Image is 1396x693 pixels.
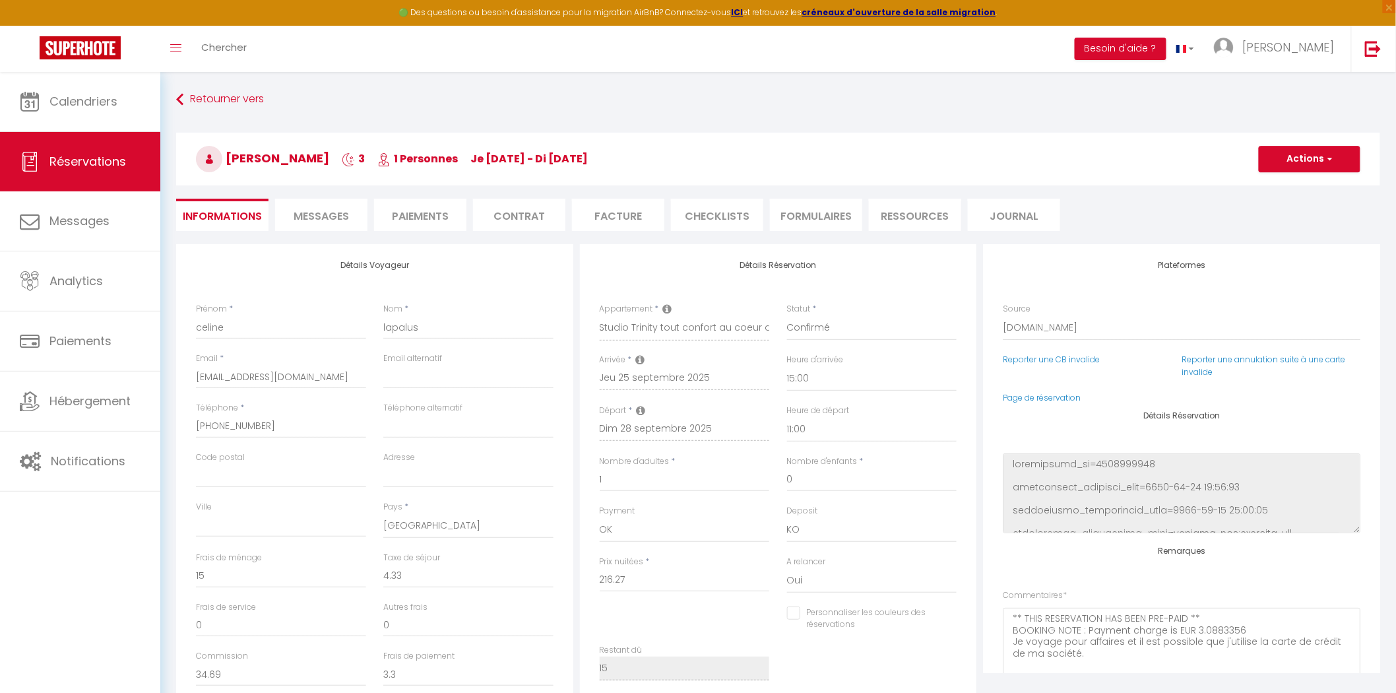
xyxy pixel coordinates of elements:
[49,273,103,289] span: Analytics
[600,505,635,517] label: Payment
[196,303,227,315] label: Prénom
[470,151,588,166] span: je [DATE] - di [DATE]
[383,352,442,365] label: Email alternatif
[473,199,565,231] li: Contrat
[600,556,644,568] label: Prix nuitées
[49,153,126,170] span: Réservations
[787,455,858,468] label: Nombre d'enfants
[600,261,957,270] h4: Détails Réservation
[1003,303,1031,315] label: Source
[600,405,627,417] label: Départ
[383,303,402,315] label: Nom
[49,93,117,110] span: Calendriers
[196,451,245,464] label: Code postal
[383,451,415,464] label: Adresse
[49,213,110,229] span: Messages
[1075,38,1166,60] button: Besoin d'aide ?
[191,26,257,72] a: Chercher
[1003,261,1360,270] h4: Plateformes
[1242,39,1335,55] span: [PERSON_NAME]
[1259,146,1360,172] button: Actions
[787,556,826,568] label: A relancer
[49,333,111,349] span: Paiements
[1003,354,1100,365] a: Reporter une CB invalide
[201,40,247,54] span: Chercher
[787,505,818,517] label: Deposit
[1365,40,1381,57] img: logout
[51,453,125,469] span: Notifications
[572,199,664,231] li: Facture
[383,501,402,513] label: Pays
[377,151,458,166] span: 1 Personnes
[1003,392,1081,403] a: Page de réservation
[196,650,248,663] label: Commission
[1003,411,1360,420] h4: Détails Réservation
[1182,354,1345,378] a: Reporter une annulation suite à une carte invalide
[600,644,643,657] label: Restant dû
[787,303,811,315] label: Statut
[196,601,256,614] label: Frais de service
[383,650,455,663] label: Frais de paiement
[383,552,440,564] label: Taxe de séjour
[49,393,131,409] span: Hébergement
[600,455,670,468] label: Nombre d'adultes
[196,402,238,414] label: Téléphone
[176,88,1380,112] a: Retourner vers
[196,261,554,270] h4: Détails Voyageur
[600,354,626,366] label: Arrivée
[196,552,262,564] label: Frais de ménage
[294,209,349,224] span: Messages
[802,7,996,18] a: créneaux d'ouverture de la salle migration
[1204,26,1351,72] a: ... [PERSON_NAME]
[11,5,50,45] button: Ouvrir le widget de chat LiveChat
[1214,38,1234,57] img: ...
[383,601,428,614] label: Autres frais
[968,199,1060,231] li: Journal
[671,199,763,231] li: CHECKLISTS
[1003,589,1067,602] label: Commentaires
[40,36,121,59] img: Super Booking
[196,150,329,166] span: [PERSON_NAME]
[869,199,961,231] li: Ressources
[342,151,365,166] span: 3
[176,199,269,231] li: Informations
[787,354,844,366] label: Heure d'arrivée
[770,199,862,231] li: FORMULAIRES
[383,402,462,414] label: Téléphone alternatif
[600,303,653,315] label: Appartement
[787,405,850,417] label: Heure de départ
[1003,546,1360,556] h4: Remarques
[196,352,218,365] label: Email
[374,199,466,231] li: Paiements
[196,501,212,513] label: Ville
[732,7,744,18] a: ICI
